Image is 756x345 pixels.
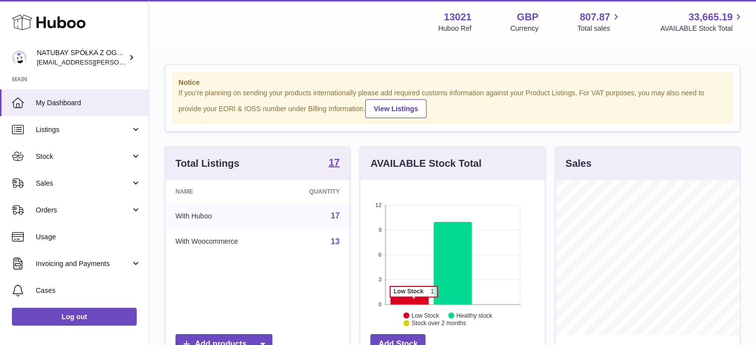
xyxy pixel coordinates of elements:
[36,125,131,135] span: Listings
[178,78,727,87] strong: Notice
[688,10,733,24] span: 33,665.19
[178,88,727,118] div: If you're planning on sending your products internationally please add required customs informati...
[394,288,423,295] tspan: Low Stock
[12,50,27,65] img: kacper.antkowski@natubay.pl
[456,312,493,319] text: Healthy stock
[329,157,339,169] a: 17
[444,10,472,24] strong: 13021
[280,180,350,203] th: Quantity
[510,24,539,33] div: Currency
[379,276,382,282] text: 3
[438,24,472,33] div: Huboo Ref
[365,99,426,118] a: View Listings
[566,157,591,170] h3: Sales
[379,301,382,307] text: 0
[37,58,199,66] span: [EMAIL_ADDRESS][PERSON_NAME][DOMAIN_NAME]
[376,202,382,208] text: 12
[36,232,141,242] span: Usage
[412,312,439,319] text: Low Stock
[660,10,744,33] a: 33,665.19 AVAILABLE Stock Total
[12,308,137,326] a: Log out
[166,203,280,229] td: With Huboo
[379,227,382,233] text: 9
[37,48,126,67] div: NATUBAY SPÓŁKA Z OGRANICZONĄ ODPOWIEDZIALNOŚCIĄ
[577,10,621,33] a: 807.87 Total sales
[36,152,131,161] span: Stock
[580,10,610,24] span: 807.87
[36,259,131,269] span: Invoicing and Payments
[577,24,621,33] span: Total sales
[36,179,131,188] span: Sales
[412,320,466,327] text: Stock over 2 months
[36,206,131,215] span: Orders
[660,24,744,33] span: AVAILABLE Stock Total
[166,229,280,255] td: With Woocommerce
[36,286,141,295] span: Cases
[329,157,339,167] strong: 17
[370,157,481,170] h3: AVAILABLE Stock Total
[331,237,340,246] a: 13
[175,157,240,170] h3: Total Listings
[166,180,280,203] th: Name
[517,10,538,24] strong: GBP
[379,252,382,258] text: 6
[431,288,434,295] tspan: 1
[36,98,141,108] span: My Dashboard
[331,211,340,220] a: 17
